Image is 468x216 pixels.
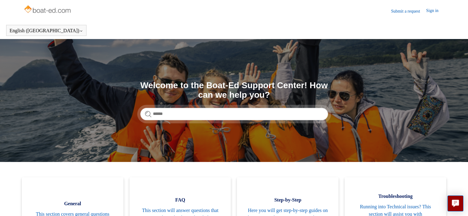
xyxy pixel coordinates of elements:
span: Step-by-Step [246,196,329,204]
span: Troubleshooting [354,193,437,200]
img: Boat-Ed Help Center home page [23,4,72,16]
button: English ([GEOGRAPHIC_DATA]) [10,28,83,33]
span: General [31,200,114,207]
button: Live chat [447,195,463,211]
span: FAQ [139,196,222,204]
h1: Welcome to the Boat-Ed Support Center! How can we help you? [140,81,328,100]
a: Submit a request [391,8,426,14]
a: Sign in [426,7,445,15]
input: Search [140,108,328,120]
